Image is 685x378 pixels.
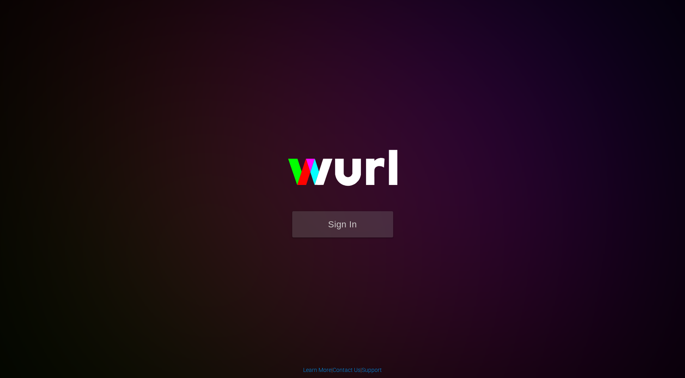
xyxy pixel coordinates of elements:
a: Learn More [303,367,331,373]
a: Support [362,367,382,373]
button: Sign In [292,211,393,237]
a: Contact Us [333,367,360,373]
div: | | [303,366,382,374]
img: wurl-logo-on-black-223613ac3d8ba8fe6dc639794a292ebdb59501304c7dfd60c99c58986ef67473.svg [262,132,423,211]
